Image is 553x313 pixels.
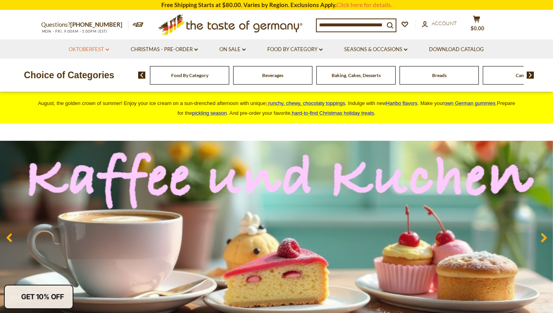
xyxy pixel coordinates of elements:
[292,110,374,116] a: hard-to-find Christmas holiday treats
[336,1,392,8] a: Click here for details.
[444,100,496,106] span: own German gummies
[262,72,283,78] a: Beverages
[527,72,534,79] img: next arrow
[171,72,208,78] a: Food By Category
[192,110,227,116] a: pickling season
[69,45,109,54] a: Oktoberfest
[138,72,146,79] img: previous arrow
[344,45,407,54] a: Seasons & Occasions
[70,21,122,28] a: [PHONE_NUMBER]
[516,72,529,78] a: Candy
[292,110,376,116] span: .
[332,72,381,78] a: Baking, Cakes, Desserts
[266,100,345,106] a: crunchy, chewy, chocolaty toppings
[386,100,418,106] a: Haribo flavors
[41,20,128,30] p: Questions?
[471,25,484,31] span: $0.00
[219,45,246,54] a: On Sale
[38,100,515,116] span: August, the golden crown of summer! Enjoy your ice cream on a sun-drenched afternoon with unique ...
[429,45,484,54] a: Download Catalog
[444,100,497,106] a: own German gummies.
[432,20,457,26] span: Account
[422,19,457,28] a: Account
[432,72,447,78] a: Breads
[41,29,108,33] span: MON - FRI, 9:00AM - 5:00PM (EST)
[267,45,323,54] a: Food By Category
[465,15,489,35] button: $0.00
[268,100,345,106] span: runchy, chewy, chocolaty toppings
[131,45,198,54] a: Christmas - PRE-ORDER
